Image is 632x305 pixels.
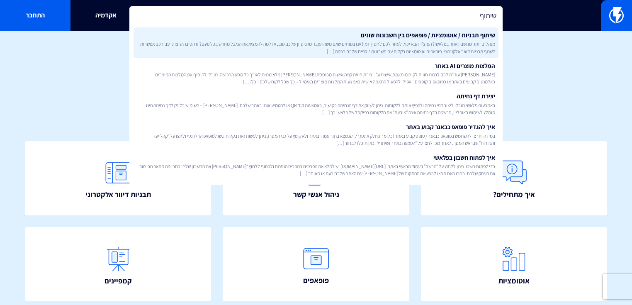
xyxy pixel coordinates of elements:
a: יצירת דף נחיתהבאמצעות פלאשי תוכלו ליצור דפי נחיתה ולהפיץ אותם ללקוחות. ניתן לשווק את דף הנחיתה כק... [134,88,498,119]
span: קמפיינים [105,276,132,286]
a: איך מתחילים? [421,141,607,215]
span: מנהלים יותר מחשבון אחד בפלאשי? הפיצ’ר הבא יכול לעזור לכם לחסוך זמן! אנו בטוחים שאם משהו עובד מהני... [137,40,495,54]
input: חיפוש מהיר... [129,6,503,25]
span: איך מתחילים? [493,189,535,200]
span: במידה ותרצו להשתמש בפופאפ כבאנר / טופס קבוע באתר (כלומר כחלק אינטגרלי שנמצא בתוך עמוד באתר ולא קו... [137,132,495,146]
h1: איך אפשר לעזור? [12,60,620,77]
a: אוטומציות [421,227,607,301]
a: פופאפים [223,227,409,301]
span: פופאפים [303,275,329,286]
a: המלצות מוצרים AI באתר[PERSON_NAME] עוזרת לכם לבנות חווית לקוח מותאמת אישית ע”י יצירת חווית קניה א... [134,58,498,89]
span: תבניות דיוור אלקטרוני [85,189,151,200]
a: שיתוף תבניות / אוטומציות / פופאפים בין חשבונות שוניםמנהלים יותר מחשבון אחד בפלאשי? הפיצ’ר הבא יכו... [134,27,498,58]
span: באמצעות פלאשי תוכלו ליצור דפי נחיתה ולהפיץ אותם ללקוחות. ניתן לשווק את דף הנחיתה כקישור, באמצעות ... [137,102,495,116]
span: [PERSON_NAME] עוזרת לכם לבנות חווית לקוח מותאמת אישית ע”י יצירת חווית קניה אישית מבוססת [PERSON_N... [137,71,495,85]
a: איך להגדיר פופאפ כבאנר קבוע באתרבמידה ותרצו להשתמש בפופאפ כבאנר / טופס קבוע באתר (כלומר כחלק אינט... [134,119,498,150]
span: ניהול אנשי קשר [293,189,339,200]
span: אוטומציות [498,276,530,286]
a: קמפיינים [25,227,211,301]
a: תבניות דיוור אלקטרוני [25,141,211,215]
span: כדי לפתוח חשבון ניתן ללחוץ על “הרשם” בעמוד הראשי באתר: [URL][DOMAIN_NAME] יש למלא את הפרטים בתפרי... [137,163,495,177]
a: איך לפתוח חשבון בפלאשיכדי לפתוח חשבון ניתן ללחוץ על “הרשם” בעמוד הראשי באתר: [URL][DOMAIN_NAME] י... [134,150,498,181]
